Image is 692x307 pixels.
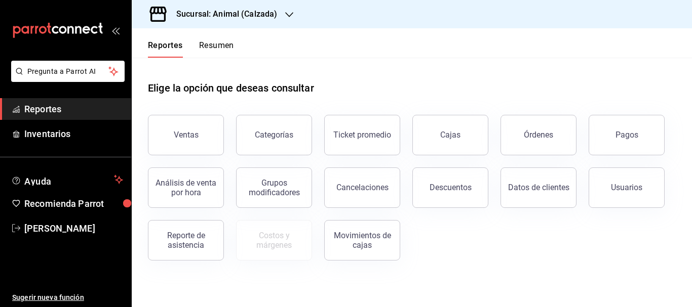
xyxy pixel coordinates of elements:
button: Grupos modificadores [236,167,312,208]
button: open_drawer_menu [111,26,120,34]
button: Ticket promedio [324,115,400,155]
button: Usuarios [589,167,665,208]
button: Pregunta a Parrot AI [11,61,125,82]
div: Cancelaciones [336,183,389,192]
div: Movimientos de cajas [331,231,394,250]
div: Costos y márgenes [243,231,305,250]
h1: Elige la opción que deseas consultar [148,80,314,96]
button: Reportes [148,40,183,58]
span: [PERSON_NAME] [24,222,123,235]
button: Cancelaciones [324,167,400,208]
div: Reporte de asistencia [155,231,217,250]
div: Ventas [174,130,199,140]
button: Movimientos de cajas [324,220,400,260]
button: Reporte de asistencia [148,220,224,260]
button: Análisis de venta por hora [148,167,224,208]
button: Órdenes [501,115,576,155]
button: Categorías [236,115,312,155]
button: Resumen [199,40,234,58]
div: Ticket promedio [333,130,391,140]
span: Pregunta a Parrot AI [27,66,109,77]
div: Descuentos [430,183,472,192]
div: Órdenes [524,130,553,140]
span: Inventarios [24,127,123,141]
button: Contrata inventarios para ver este reporte [236,220,312,260]
span: Reportes [24,102,123,116]
button: Pagos [589,115,665,155]
span: Ayuda [24,173,110,186]
div: navigation tabs [148,40,234,58]
h3: Sucursal: Animal (Calzada) [168,8,277,20]
div: Análisis de venta por hora [155,178,217,197]
div: Usuarios [611,183,642,192]
div: Cajas [440,129,461,141]
a: Pregunta a Parrot AI [7,73,125,84]
span: Sugerir nueva función [12,292,123,303]
button: Descuentos [412,167,488,208]
button: Ventas [148,115,224,155]
div: Grupos modificadores [243,178,305,197]
div: Categorías [255,130,293,140]
div: Datos de clientes [508,183,569,192]
div: Pagos [616,130,638,140]
button: Datos de clientes [501,167,576,208]
span: Recomienda Parrot [24,197,123,210]
a: Cajas [412,115,488,155]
